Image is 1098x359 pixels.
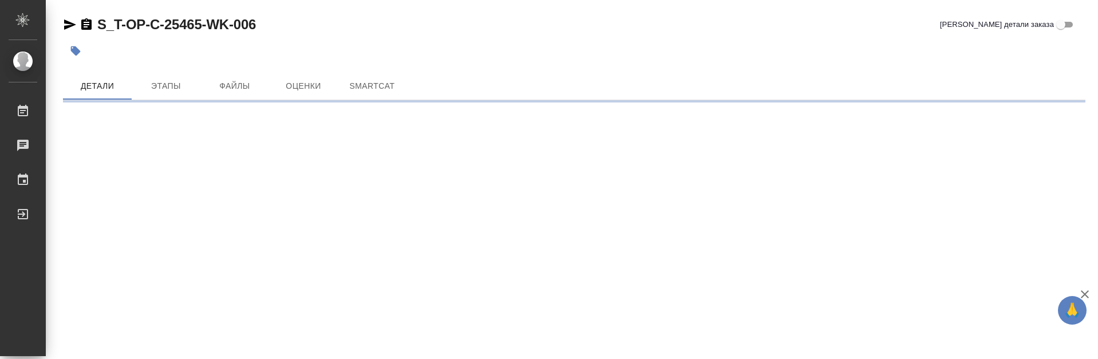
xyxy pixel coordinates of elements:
span: [PERSON_NAME] детали заказа [940,19,1054,30]
span: Оценки [276,79,331,93]
button: 🙏 [1058,296,1087,325]
span: Файлы [207,79,262,93]
span: Детали [70,79,125,93]
button: Скопировать ссылку для ЯМессенджера [63,18,77,31]
span: Этапы [139,79,193,93]
button: Добавить тэг [63,38,88,64]
a: S_T-OP-C-25465-WK-006 [97,17,256,32]
span: SmartCat [345,79,400,93]
button: Скопировать ссылку [80,18,93,31]
span: 🙏 [1063,298,1082,322]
